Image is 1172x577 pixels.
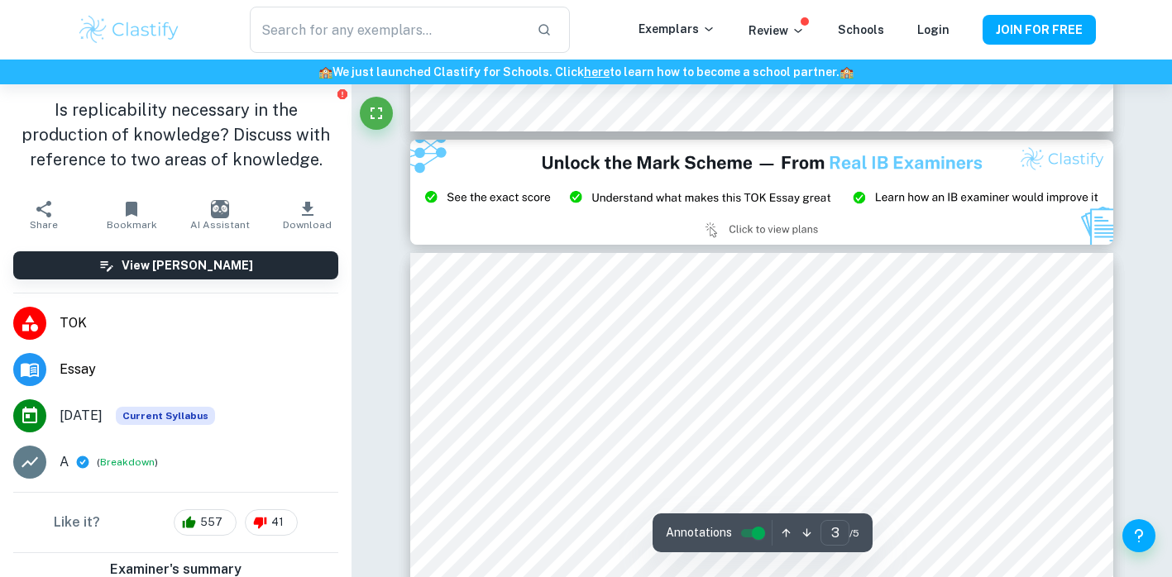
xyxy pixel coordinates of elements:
[77,13,182,46] img: Clastify logo
[639,20,715,38] p: Exemplars
[174,509,237,536] div: 557
[283,219,332,231] span: Download
[211,200,229,218] img: AI Assistant
[264,192,352,238] button: Download
[318,65,332,79] span: 🏫
[3,63,1169,81] h6: We just launched Clastify for Schools. Click to learn how to become a school partner.
[54,513,100,532] h6: Like it?
[107,219,157,231] span: Bookmark
[666,524,732,541] span: Annotations
[30,219,58,231] span: Share
[917,23,950,36] a: Login
[190,219,250,231] span: AI Assistant
[840,65,854,79] span: 🏫
[122,256,253,274] h6: View [PERSON_NAME]
[584,65,610,79] a: here
[749,21,805,40] p: Review
[191,514,232,531] span: 557
[97,455,158,470] span: ( )
[88,192,175,238] button: Bookmark
[336,88,348,100] button: Report issue
[100,455,155,470] button: Breakdown
[60,360,338,379] span: Essay
[13,251,338,279] button: View [PERSON_NAME]
[983,15,1096,45] button: JOIN FOR FREE
[1122,519,1155,552] button: Help and Feedback
[60,313,338,333] span: TOK
[176,192,264,238] button: AI Assistant
[245,509,298,536] div: 41
[250,7,523,53] input: Search for any exemplars...
[60,406,103,426] span: [DATE]
[116,407,215,425] div: This exemplar is based on the current syllabus. Feel free to refer to it for inspiration/ideas wh...
[410,140,1113,246] img: Ad
[262,514,293,531] span: 41
[849,526,859,541] span: / 5
[116,407,215,425] span: Current Syllabus
[60,452,69,472] p: A
[838,23,884,36] a: Schools
[360,97,393,130] button: Fullscreen
[13,98,338,172] h1: Is replicability necessary in the production of knowledge? Discuss with reference to two areas of...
